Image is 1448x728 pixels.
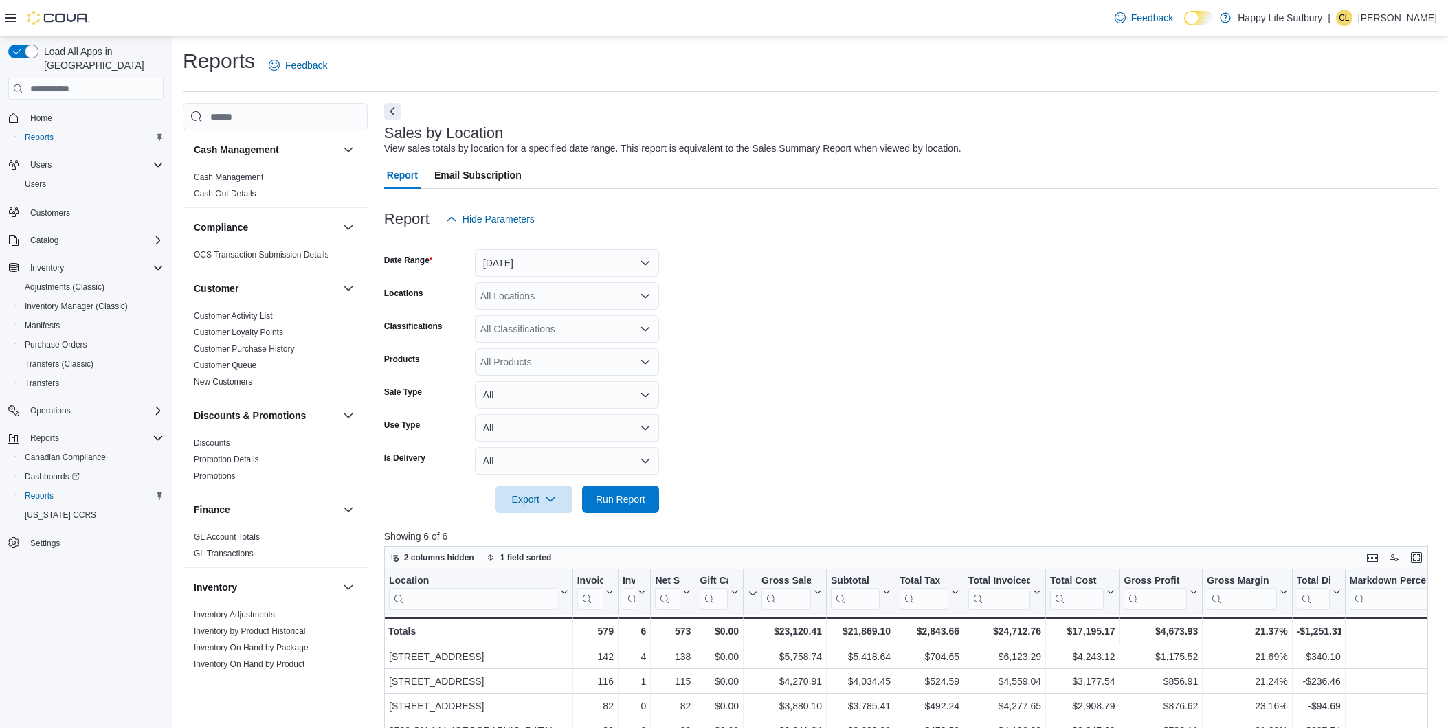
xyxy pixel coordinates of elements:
div: $4,559.04 [968,673,1041,690]
span: Inventory Manager (Classic) [19,298,164,315]
div: Customer [183,308,368,396]
span: Reports [25,132,54,143]
div: $704.65 [900,648,959,665]
div: Total Cost [1050,575,1104,588]
a: Manifests [19,317,65,334]
span: GL Account Totals [194,532,260,543]
button: Reports [3,429,169,448]
a: Settings [25,535,65,551]
p: Showing 6 of 6 [384,530,1438,543]
button: Open list of options [640,323,651,334]
span: Run Report [596,492,645,506]
span: Cash Out Details [194,188,256,199]
span: Customer Purchase History [194,343,295,354]
span: 2 columns hidden [404,552,474,563]
span: Inventory [25,260,164,276]
button: 2 columns hidden [385,549,480,566]
button: Inventory Manager (Classic) [14,297,169,316]
p: [PERSON_NAME] [1358,10,1437,26]
span: Canadian Compliance [19,449,164,466]
button: Hide Parameters [441,205,540,233]
div: $3,177.54 [1050,673,1115,690]
button: Inventory [3,258,169,277]
button: [DATE] [475,249,659,277]
button: Finance [340,501,357,518]
div: $3,880.10 [748,698,822,714]
button: Catalog [3,231,169,250]
div: -$236.46 [1296,673,1340,690]
div: 573 [655,623,691,639]
div: $21,869.10 [831,623,891,639]
span: Purchase Orders [19,337,164,353]
div: $4,277.65 [968,698,1041,714]
a: Customers [25,205,76,221]
a: Promotions [194,471,236,481]
a: Customer Purchase History [194,344,295,354]
div: Net Sold [655,575,680,588]
h3: Cash Management [194,143,279,157]
div: Gross Sales [761,575,811,610]
div: 82 [655,698,691,714]
div: 142 [577,648,613,665]
button: Catalog [25,232,64,249]
a: [US_STATE] CCRS [19,507,102,523]
label: Use Type [384,420,420,431]
button: Operations [25,402,76,419]
div: Total Invoiced [968,575,1030,610]
span: Reports [30,433,59,444]
button: Inventory [194,580,337,594]
div: 6 [623,623,646,639]
div: $3,785.41 [831,698,891,714]
span: Discounts [194,437,230,448]
input: Dark Mode [1184,11,1213,25]
span: Manifests [19,317,164,334]
div: Net Sold [655,575,680,610]
span: Dark Mode [1184,25,1185,26]
span: Customer Queue [194,360,256,371]
div: 4 [623,648,646,665]
span: Catalog [25,232,164,249]
div: $5,758.74 [748,648,822,665]
div: $4,034.45 [831,673,891,690]
button: All [475,381,659,409]
button: Total Cost [1050,575,1115,610]
span: Feedback [1131,11,1173,25]
div: 21.69% [1207,648,1287,665]
div: Invoices Sold [577,575,602,588]
img: Cova [27,11,89,25]
button: Keyboard shortcuts [1364,549,1381,566]
span: Operations [25,402,164,419]
span: Home [25,109,164,126]
div: Cash Management [183,169,368,207]
a: Feedback [1109,4,1179,32]
button: Total Discount [1296,575,1340,610]
span: Adjustments (Classic) [19,279,164,295]
div: $24,712.76 [968,623,1041,639]
button: Finance [194,503,337,516]
a: Customer Activity List [194,311,273,321]
label: Locations [384,288,423,299]
button: Manifests [14,316,169,335]
span: Transfers (Classic) [19,356,164,372]
span: Users [25,157,164,173]
span: Report [387,161,418,189]
label: Products [384,354,420,365]
div: Markdown Percent [1350,575,1443,588]
div: $2,843.66 [900,623,959,639]
button: Cash Management [194,143,337,157]
div: $1,175.52 [1124,648,1198,665]
h3: Inventory [194,580,237,594]
a: Home [25,110,58,126]
span: Users [25,179,46,190]
button: Reports [14,128,169,147]
div: $0.00 [700,673,739,690]
div: Markdown Percent [1350,575,1443,610]
span: Customer Activity List [194,310,273,321]
button: Operations [3,401,169,420]
div: 116 [577,673,613,690]
div: Total Discount [1296,575,1329,588]
span: Transfers (Classic) [25,359,93,369]
div: -$1,251.31 [1296,623,1340,639]
a: Cash Out Details [194,189,256,198]
span: Customer Loyalty Points [194,327,283,338]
